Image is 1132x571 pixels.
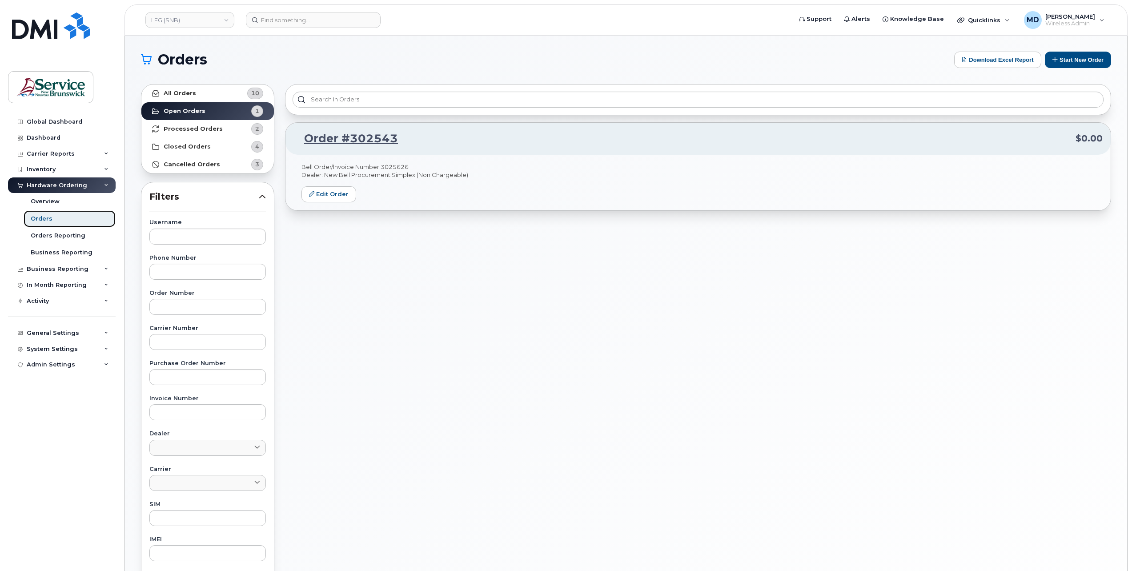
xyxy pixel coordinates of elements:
strong: Closed Orders [164,143,211,150]
label: Phone Number [149,255,266,261]
label: Dealer [149,431,266,437]
span: 10 [251,89,259,97]
a: Open Orders1 [141,102,274,120]
span: 4 [255,142,259,151]
a: All Orders10 [141,84,274,102]
button: Start New Order [1045,52,1111,68]
span: 2 [255,125,259,133]
span: 3 [255,160,259,169]
a: Processed Orders2 [141,120,274,138]
label: Username [149,220,266,225]
strong: Processed Orders [164,125,223,133]
label: SIM [149,502,266,507]
button: Download Excel Report [954,52,1041,68]
a: Edit Order [301,186,356,203]
label: Carrier Number [149,326,266,331]
a: Closed Orders4 [141,138,274,156]
p: Dealer: New Bell Procurement Simplex (Non Chargeable) [301,171,1095,179]
strong: All Orders [164,90,196,97]
span: 1 [255,107,259,115]
span: Orders [158,53,207,66]
input: Search in orders [293,92,1104,108]
label: Invoice Number [149,396,266,402]
a: Order #302543 [293,131,398,147]
span: Filters [149,190,259,203]
label: Purchase Order Number [149,361,266,366]
label: IMEI [149,537,266,543]
label: Order Number [149,290,266,296]
label: Carrier [149,466,266,472]
span: $0.00 [1076,132,1103,145]
p: Bell Order/Invoice Number 3025626 [301,163,1095,171]
strong: Open Orders [164,108,205,115]
a: Cancelled Orders3 [141,156,274,173]
strong: Cancelled Orders [164,161,220,168]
